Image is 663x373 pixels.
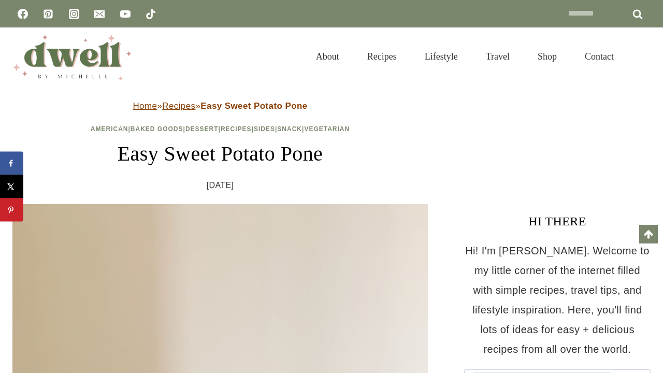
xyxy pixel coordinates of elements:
strong: Easy Sweet Potato Pone [200,101,307,111]
a: Snack [277,125,302,133]
a: Dessert [185,125,219,133]
a: TikTok [140,4,161,24]
a: Sides [254,125,275,133]
a: Recipes [221,125,252,133]
a: Travel [472,38,524,75]
span: | | | | | | [91,125,350,133]
a: Email [89,4,110,24]
a: Contact [571,38,628,75]
a: Instagram [64,4,84,24]
a: Lifestyle [411,38,472,75]
a: Vegetarian [304,125,350,133]
h3: HI THERE [464,212,651,231]
a: Recipes [162,101,195,111]
a: About [302,38,353,75]
h1: Easy Sweet Potato Pone [12,138,428,169]
img: DWELL by michelle [12,33,132,80]
a: Recipes [353,38,411,75]
span: » » [133,101,307,111]
nav: Primary Navigation [302,38,628,75]
p: Hi! I'm [PERSON_NAME]. Welcome to my little corner of the internet filled with simple recipes, tr... [464,241,651,359]
a: Pinterest [38,4,59,24]
a: Scroll to top [639,225,658,243]
button: View Search Form [633,48,651,65]
a: Shop [524,38,571,75]
a: Home [133,101,157,111]
a: YouTube [115,4,136,24]
a: Baked Goods [131,125,183,133]
a: American [91,125,128,133]
a: Facebook [12,4,33,24]
time: [DATE] [207,178,234,193]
